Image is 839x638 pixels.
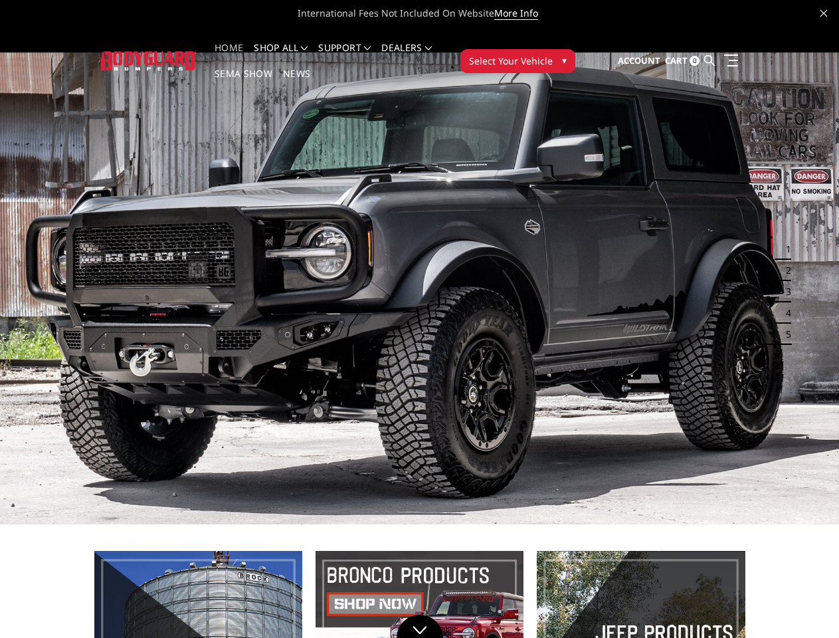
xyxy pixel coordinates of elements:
button: Select Your Vehicle [460,49,575,73]
a: News [283,69,310,95]
a: Dealers [381,43,432,69]
a: Account [618,43,660,79]
button: 1 of 5 [778,239,791,260]
img: BODYGUARD BUMPERS [101,51,196,70]
a: shop all [254,43,308,69]
a: SEMA Show [215,69,272,95]
a: More Info [494,7,538,20]
a: Support [318,43,371,69]
span: ▾ [562,53,567,67]
span: Account [618,54,660,66]
button: 5 of 5 [778,324,791,345]
button: 2 of 5 [778,260,791,281]
span: 0 [690,56,699,66]
a: Home [215,43,243,69]
button: 4 of 5 [778,302,791,324]
button: 3 of 5 [778,281,791,302]
a: Cart 0 [665,43,699,79]
span: Cart [665,54,688,66]
span: Select Your Vehicle [469,54,553,68]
